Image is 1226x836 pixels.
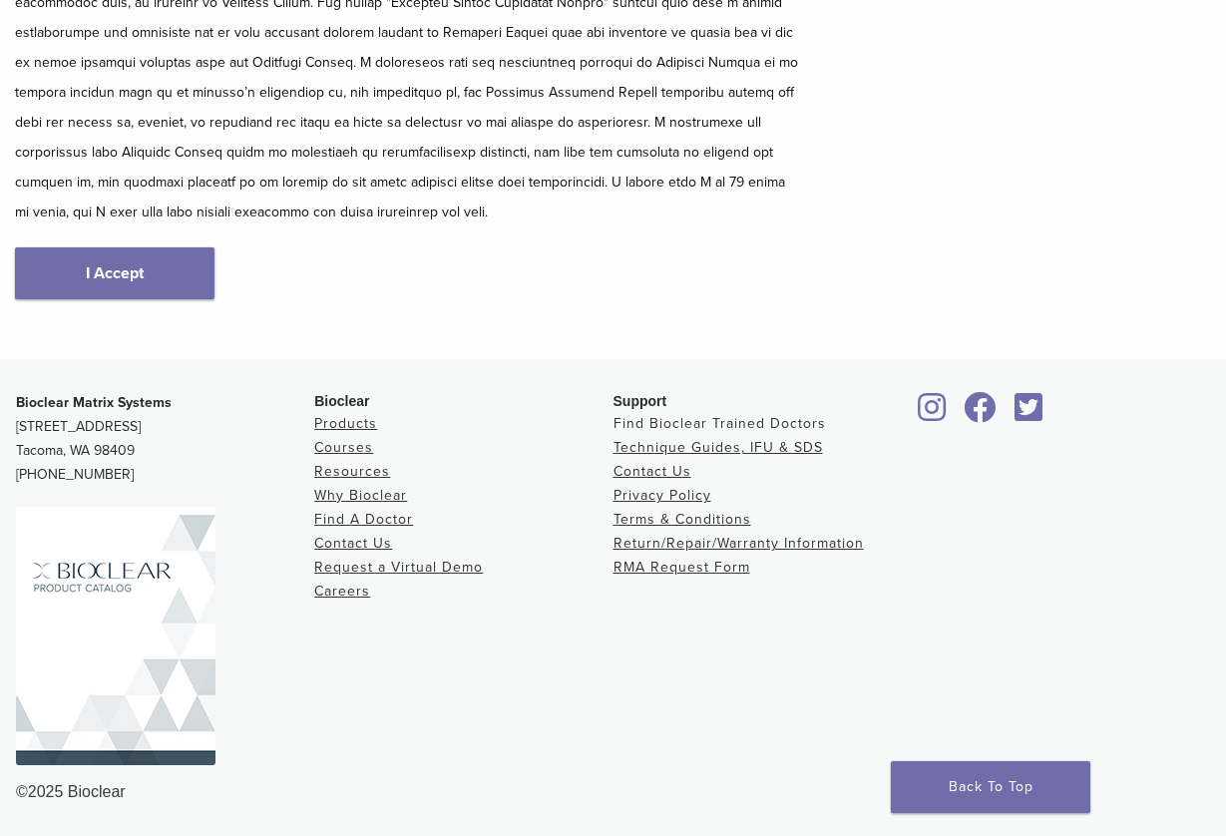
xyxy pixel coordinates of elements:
a: Contact Us [314,535,392,552]
a: Technique Guides, IFU & SDS [613,439,823,456]
a: Bioclear [1008,404,1049,424]
a: I Accept [15,247,214,299]
a: Careers [314,583,370,600]
p: [STREET_ADDRESS] Tacoma, WA 98409 [PHONE_NUMBER] [16,391,314,487]
a: Courses [314,439,373,456]
span: Bioclear [314,393,369,409]
a: RMA Request Form [613,559,750,576]
strong: Bioclear Matrix Systems [16,394,172,411]
a: Request a Virtual Demo [314,559,483,576]
a: Resources [314,463,390,480]
a: Bioclear [912,404,954,424]
span: Support [613,393,667,409]
a: Terms & Conditions [613,511,751,528]
div: ©2025 Bioclear [16,780,1210,804]
a: Return/Repair/Warranty Information [613,535,864,552]
a: Find Bioclear Trained Doctors [613,415,826,432]
a: Back To Top [891,761,1090,813]
a: Bioclear [958,404,1004,424]
a: Why Bioclear [314,487,407,504]
a: Products [314,415,377,432]
img: Bioclear [16,507,215,765]
a: Contact Us [613,463,691,480]
a: Privacy Policy [613,487,711,504]
a: Find A Doctor [314,511,413,528]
